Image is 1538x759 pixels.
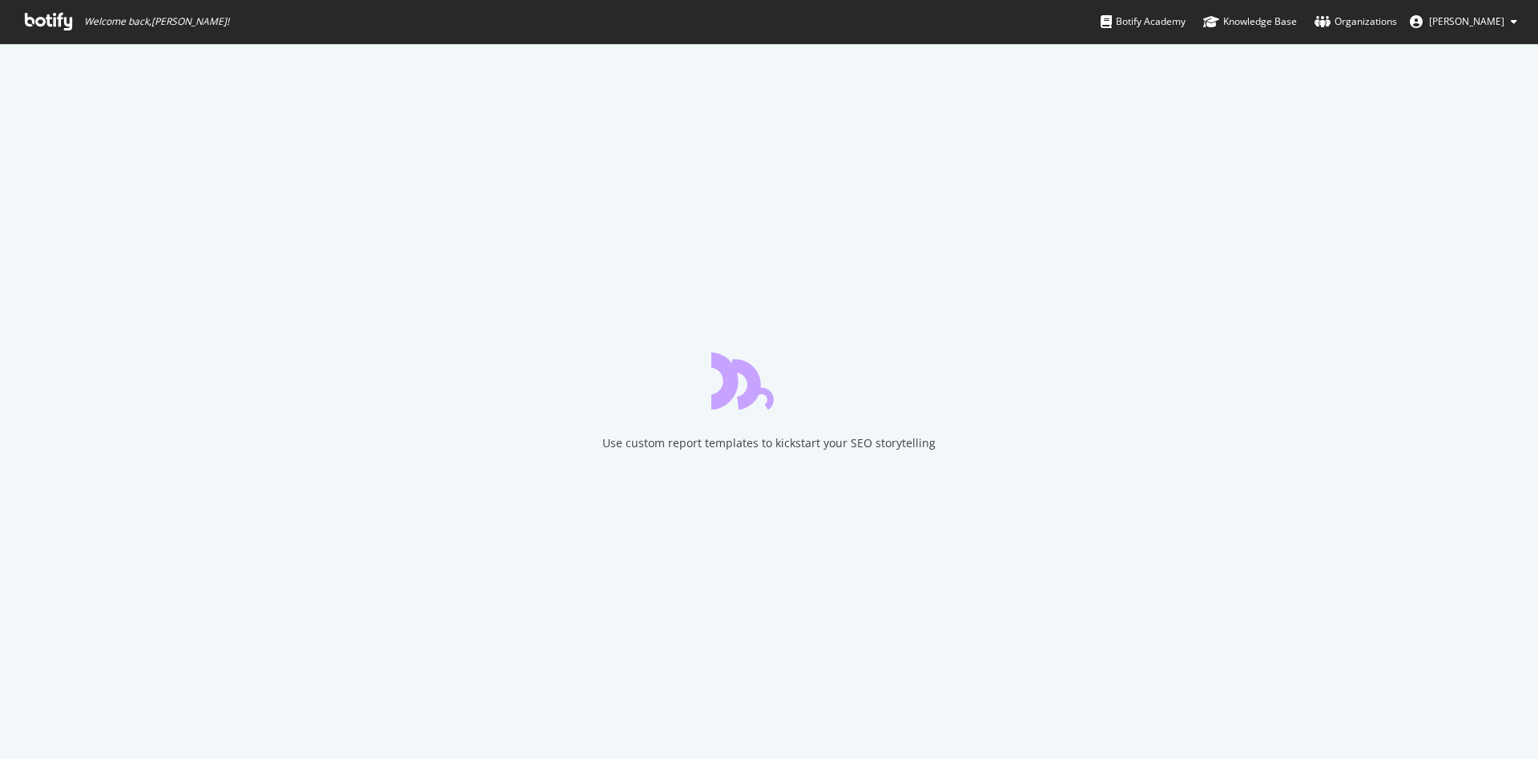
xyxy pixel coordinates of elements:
[1101,14,1186,30] div: Botify Academy
[84,15,229,28] span: Welcome back, [PERSON_NAME] !
[1203,14,1297,30] div: Knowledge Base
[1397,9,1530,34] button: [PERSON_NAME]
[711,352,827,410] div: animation
[602,435,936,451] div: Use custom report templates to kickstart your SEO storytelling
[1315,14,1397,30] div: Organizations
[1429,14,1504,28] span: Matthieu Cocteau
